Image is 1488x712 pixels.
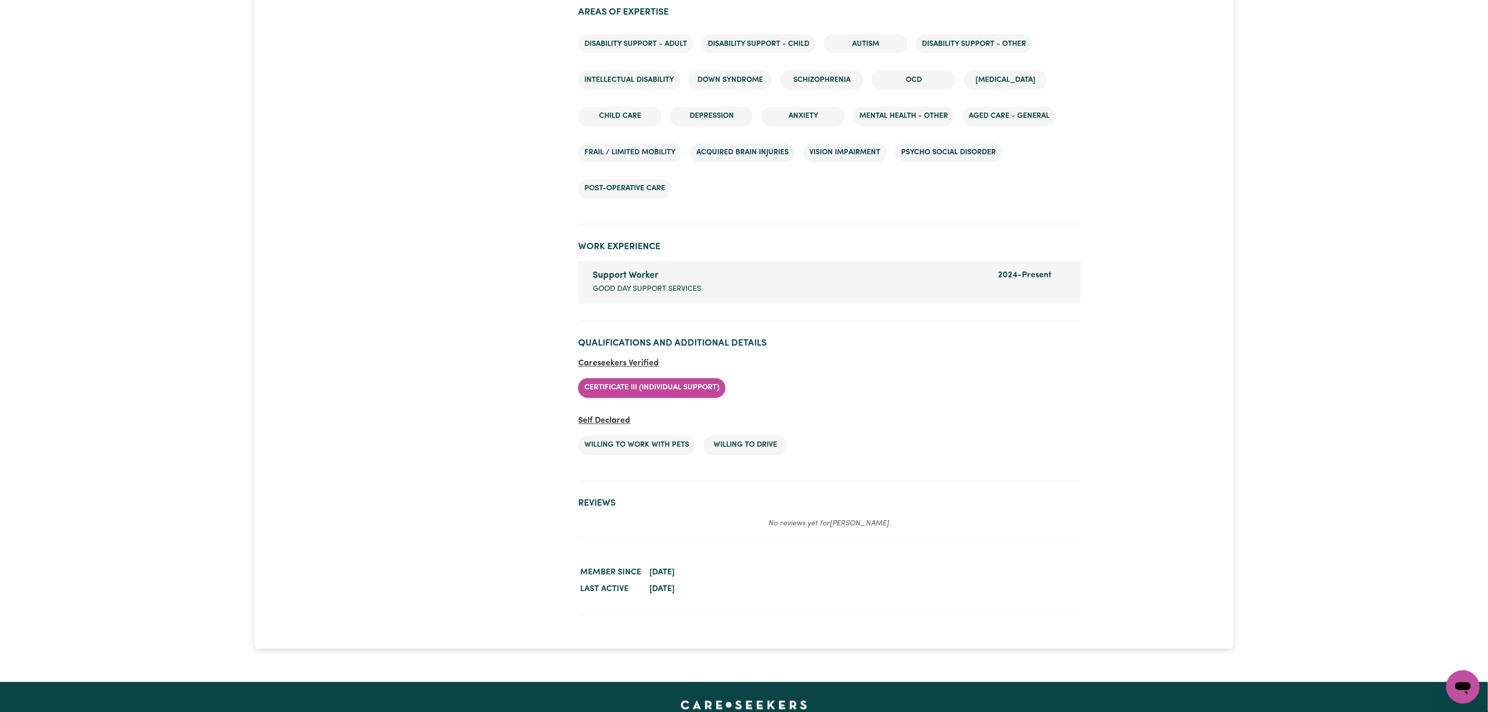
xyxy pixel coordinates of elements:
span: Self Declared [578,417,630,425]
li: Aged care - General [962,107,1056,127]
dt: Member since [578,564,643,581]
li: Mental Health - Other [853,107,954,127]
li: Psycho social disorder [895,143,1002,163]
li: Anxiety [761,107,845,127]
li: Frail / limited mobility [578,143,682,163]
h2: Qualifications and Additional Details [578,338,1081,349]
h2: Work Experience [578,242,1081,253]
div: Support Worker [593,269,985,283]
li: OCD [872,70,955,90]
li: Disability support - Child [702,34,816,54]
time: [DATE] [649,569,674,577]
iframe: Button to launch messaging window, conversation in progress [1446,670,1480,704]
li: Child care [578,107,661,127]
span: Good Day Support Services [593,284,701,296]
li: Down syndrome [689,70,772,90]
li: Acquired Brain Injuries [690,143,795,163]
li: Disability support - Other [916,34,1032,54]
li: Certificate III (Individual Support) [578,378,726,398]
li: Autism [824,34,907,54]
li: Vision impairment [803,143,886,163]
a: Careseekers home page [681,701,807,709]
span: 2024 - Present [998,272,1052,280]
dt: Last active [578,581,643,598]
li: Post-operative care [578,179,671,199]
li: Intellectual Disability [578,70,680,90]
time: [DATE] [649,585,674,594]
span: Careseekers Verified [578,360,659,368]
li: Disability support - Adult [578,34,693,54]
li: Schizophrenia [780,70,864,90]
li: [MEDICAL_DATA] [964,70,1047,90]
li: Willing to drive [704,436,787,456]
em: No reviews yet for [PERSON_NAME] . [768,520,891,528]
h2: Reviews [578,498,1081,509]
h2: Areas of Expertise [578,7,1081,18]
li: Depression [670,107,753,127]
li: Willing to work with pets [578,436,695,456]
